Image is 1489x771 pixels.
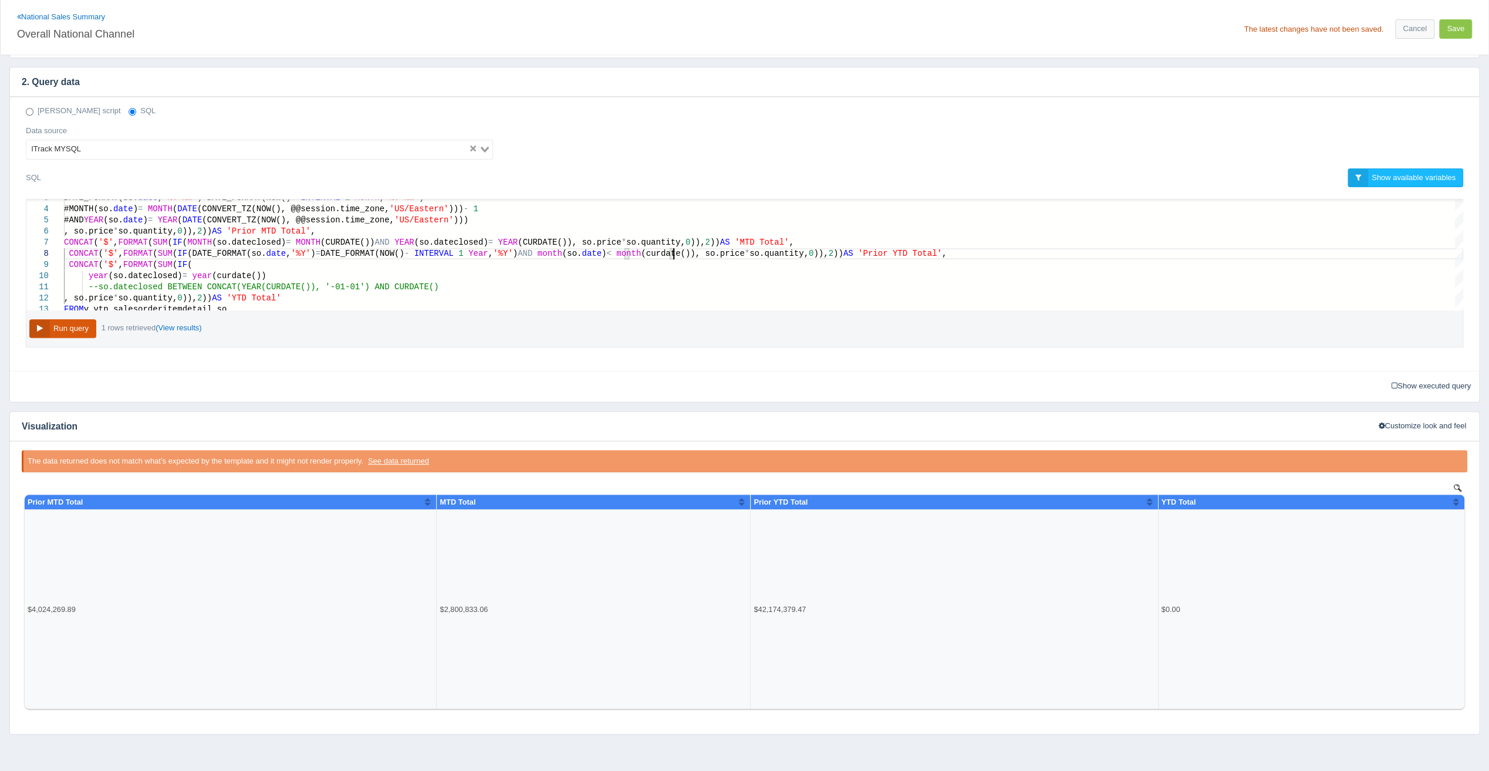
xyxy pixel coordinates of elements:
[488,238,493,247] span: =
[148,204,173,214] span: MONTH
[602,249,606,258] span: )
[316,249,320,258] span: =
[464,204,468,214] span: -
[291,249,311,258] span: '%Y'
[17,23,740,43] input: Chart title
[84,305,227,314] span: v_vtp_salesorderitemdetail so
[942,249,947,258] span: ,
[686,238,690,247] span: 0
[828,249,833,258] span: 2
[468,249,488,258] span: Year
[26,204,49,215] div: 4
[1374,417,1470,435] button: Customize look and feel
[158,215,178,225] span: YEAR
[26,259,49,270] div: 9
[212,271,266,280] span: (curdate())
[732,13,786,22] span: Prior YTD Total
[518,249,532,258] span: AND
[10,412,1365,441] h4: Visualization
[148,238,153,247] span: (
[129,106,156,117] label: SQL
[103,260,118,269] span: '$'
[99,249,103,258] span: (
[286,249,291,258] span: ,
[173,204,177,214] span: (
[202,215,394,225] span: (CONVERT_TZ(NOW(), @@session.time_zone,
[833,249,843,258] span: ))
[192,271,212,280] span: year
[89,282,335,292] span: --so.dateclosed BETWEEN CONCAT(YEAR(CURDATE()), '-
[197,293,202,303] span: 2
[177,249,187,258] span: IF
[813,249,828,258] span: )),
[641,249,744,258] span: (curdate()), so.price
[626,238,686,247] span: so.quantity,
[183,271,187,280] span: =
[29,319,96,339] button: Run query
[394,238,414,247] span: YEAR
[1439,19,1472,39] button: Save
[26,270,49,282] div: 10
[118,293,177,303] span: so.quantity,
[173,249,177,258] span: (
[296,238,320,247] span: MONTH
[118,260,123,269] span: ,
[64,238,93,247] span: CONCAT
[197,226,202,236] span: 2
[418,13,454,22] span: MTD Total
[749,249,809,258] span: so.quantity,
[843,249,853,258] span: AS
[153,238,167,247] span: SUM
[183,215,202,225] span: DATE
[118,238,147,247] span: FORMAT
[153,249,157,258] span: (
[488,249,493,258] span: ,
[3,26,415,225] td: $4,024,269.89
[143,215,147,225] span: )
[187,260,192,269] span: (
[616,249,641,258] span: month
[310,249,315,258] span: )
[177,293,182,303] span: 0
[26,168,41,187] label: SQL
[1430,11,1438,25] button: Sort column ascending
[518,238,621,247] span: (CURDATE()), so.price
[129,108,136,116] input: SQL
[197,204,390,214] span: (CONVERT_TZ(NOW(), @@session.time_zone,
[320,238,374,247] span: (CURDATE())
[26,237,49,248] div: 7
[458,249,463,258] span: 1
[1395,19,1434,39] a: Cancel
[26,140,493,160] div: Search for option
[138,204,143,214] span: =
[26,226,49,237] div: 6
[690,238,705,247] span: )),
[454,215,468,225] span: )))
[26,282,49,293] div: 11
[414,238,488,247] span: (so.dateclosed)
[177,204,197,214] span: DATE
[99,238,113,247] span: '$'
[404,249,409,258] span: -
[415,26,729,225] td: $2,800,833.06
[26,108,33,116] input: [PERSON_NAME] script
[1244,25,1383,33] div: The latest changes have not been saved.
[26,248,49,259] div: 8
[177,226,182,236] span: 0
[123,249,153,258] span: FORMAT
[212,238,286,247] span: (so.dateclosed)
[64,204,113,214] span: #MONTH(so.
[26,126,67,137] label: Data source
[64,226,113,236] span: , so.price
[26,293,49,304] div: 12
[735,238,789,247] span: 'MTD Total'
[858,249,942,258] span: 'Prior YTD Total'
[17,12,105,21] a: National Sales Summary
[177,260,187,269] span: IF
[498,238,518,247] span: YEAR
[789,238,794,247] span: ,
[183,226,197,236] span: )),
[153,260,157,269] span: (
[513,249,518,258] span: )
[1124,11,1132,25] button: Sort column ascending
